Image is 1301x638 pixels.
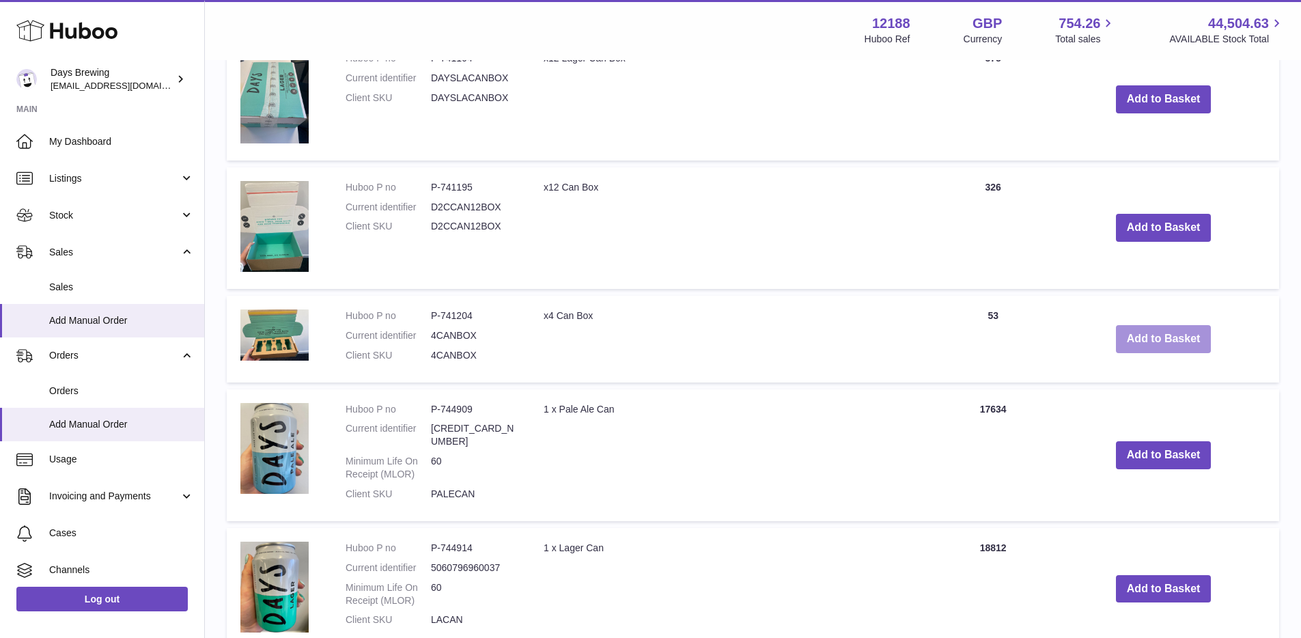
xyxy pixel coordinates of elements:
dd: PALECAN [431,488,516,501]
strong: GBP [973,14,1002,33]
dd: D2CCAN12BOX [431,220,516,233]
dd: 5060796960037 [431,561,516,574]
dd: P-744909 [431,403,516,416]
dt: Client SKU [346,613,431,626]
td: 1 x Pale Ale Can [530,389,938,521]
dt: Client SKU [346,220,431,233]
td: x12 Lager Can Box [530,38,938,160]
dt: Huboo P no [346,181,431,194]
button: Add to Basket [1116,85,1212,113]
dt: Minimum Life On Receipt (MLOR) [346,581,431,607]
div: Huboo Ref [865,33,910,46]
td: x12 Can Box [530,167,938,289]
span: [EMAIL_ADDRESS][DOMAIN_NAME] [51,80,201,91]
span: Invoicing and Payments [49,490,180,503]
span: 754.26 [1059,14,1100,33]
button: Add to Basket [1116,575,1212,603]
dt: Current identifier [346,72,431,85]
td: 17634 [938,389,1048,521]
td: 326 [938,167,1048,289]
span: Listings [49,172,180,185]
span: Orders [49,349,180,362]
img: x12 Can Box [240,181,309,272]
img: helena@daysbrewing.com [16,69,37,89]
img: x12 Lager Can Box [240,52,309,143]
span: AVAILABLE Stock Total [1169,33,1285,46]
dt: Huboo P no [346,309,431,322]
img: x4 Can Box [240,309,309,361]
dd: LACAN [431,613,516,626]
span: Stock [49,209,180,222]
div: Days Brewing [51,66,173,92]
a: Log out [16,587,188,611]
span: Sales [49,281,194,294]
span: Channels [49,564,194,577]
span: Total sales [1055,33,1116,46]
dd: 4CANBOX [431,349,516,362]
dt: Minimum Life On Receipt (MLOR) [346,455,431,481]
span: 44,504.63 [1208,14,1269,33]
a: 44,504.63 AVAILABLE Stock Total [1169,14,1285,46]
td: 53 [938,296,1048,383]
dd: [CREDIT_CARD_NUMBER] [431,422,516,448]
dd: P-744914 [431,542,516,555]
dt: Current identifier [346,561,431,574]
a: 754.26 Total sales [1055,14,1116,46]
td: 878 [938,38,1048,160]
span: Add Manual Order [49,314,194,327]
dd: 4CANBOX [431,329,516,342]
dd: P-741204 [431,309,516,322]
dd: 60 [431,581,516,607]
strong: 12188 [872,14,910,33]
dd: D2CCAN12BOX [431,201,516,214]
img: 1 x Pale Ale Can [240,403,309,494]
dd: DAYSLACANBOX [431,92,516,105]
button: Add to Basket [1116,441,1212,469]
button: Add to Basket [1116,214,1212,242]
dt: Current identifier [346,422,431,448]
dt: Client SKU [346,92,431,105]
span: Usage [49,453,194,466]
button: Add to Basket [1116,325,1212,353]
td: x4 Can Box [530,296,938,383]
dt: Client SKU [346,349,431,362]
span: Sales [49,246,180,259]
dt: Current identifier [346,329,431,342]
dt: Huboo P no [346,542,431,555]
span: Orders [49,385,194,398]
dd: DAYSLACANBOX [431,72,516,85]
span: Cases [49,527,194,540]
span: My Dashboard [49,135,194,148]
dt: Client SKU [346,488,431,501]
span: Add Manual Order [49,418,194,431]
dd: 60 [431,455,516,481]
dt: Huboo P no [346,403,431,416]
dd: P-741195 [431,181,516,194]
dt: Current identifier [346,201,431,214]
img: 1 x Lager Can [240,542,309,633]
div: Currency [964,33,1003,46]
